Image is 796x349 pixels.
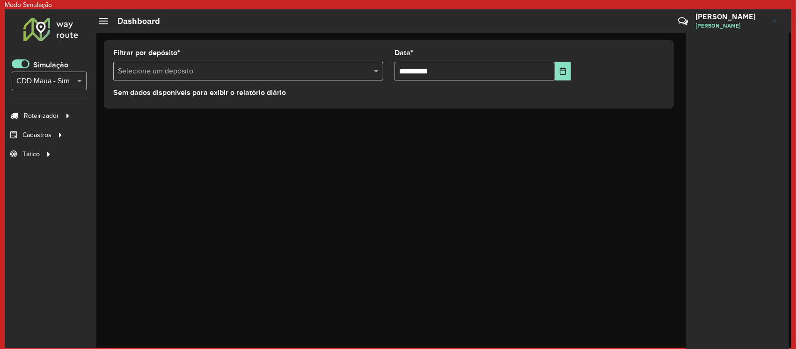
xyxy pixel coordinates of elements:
[33,59,68,71] label: Simulação
[695,22,766,30] span: [PERSON_NAME]
[113,47,180,58] label: Filtrar por depósito
[22,130,51,140] span: Cadastros
[5,125,66,144] a: Cadastros
[24,111,59,121] span: Roteirizador
[12,72,87,90] ng-select: CDD Maua - Simulação
[695,12,766,21] h3: [PERSON_NAME]
[5,106,73,125] a: Roteirizador
[394,47,413,58] label: Data
[673,11,693,31] a: Contato Rápido
[113,87,286,98] label: Sem dados disponíveis para exibir o relatório diário
[695,9,784,33] a: [PERSON_NAME][PERSON_NAME]
[22,149,40,159] span: Tático
[108,16,160,26] h2: Dashboard
[555,62,571,80] button: Choose Date
[5,145,54,163] a: Tático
